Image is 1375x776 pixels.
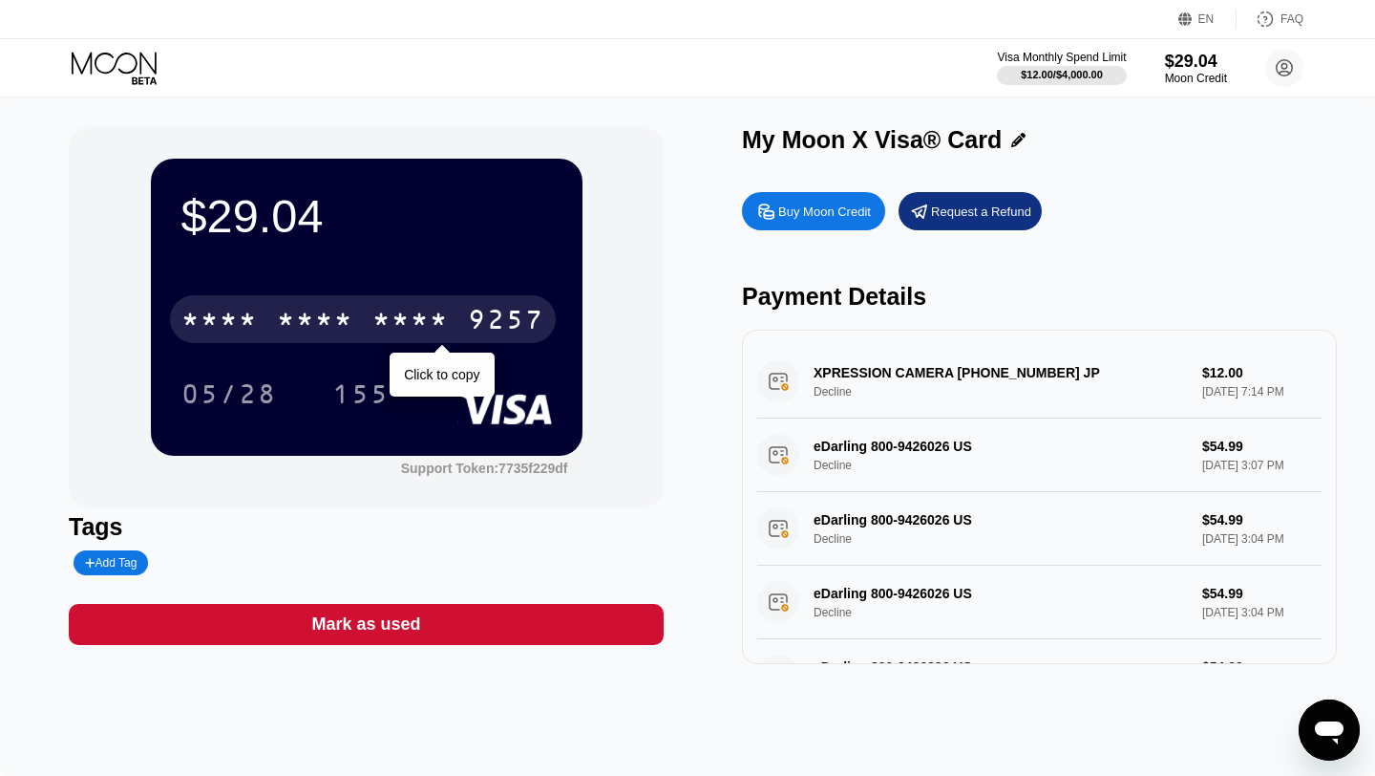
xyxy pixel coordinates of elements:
[468,307,544,337] div: 9257
[742,283,1337,311] div: Payment Details
[311,614,420,636] div: Mark as used
[69,513,664,541] div: Tags
[401,461,568,476] div: Support Token:7735f229df
[742,126,1002,154] div: My Moon X Visa® Card
[931,204,1031,220] div: Request a Refund
[332,381,390,412] div: 155
[1299,700,1360,761] iframe: Button to launch messaging window
[1165,52,1227,85] div: $29.04Moon Credit
[1280,12,1303,26] div: FAQ
[1237,10,1303,29] div: FAQ
[85,556,137,570] div: Add Tag
[1165,72,1227,85] div: Moon Credit
[778,204,871,220] div: Buy Moon Credit
[74,550,148,575] div: Add Tag
[1178,10,1237,29] div: EN
[742,192,885,230] div: Buy Moon Credit
[899,192,1042,230] div: Request a Refund
[404,367,479,382] div: Click to copy
[167,370,291,418] div: 05/28
[69,604,664,645] div: Mark as used
[1165,52,1227,72] div: $29.04
[1021,69,1103,80] div: $12.00 / $4,000.00
[318,370,404,418] div: 155
[997,51,1126,64] div: Visa Monthly Spend Limit
[997,51,1126,85] div: Visa Monthly Spend Limit$12.00/$4,000.00
[401,461,568,476] div: Support Token: 7735f229df
[181,381,277,412] div: 05/28
[1198,12,1215,26] div: EN
[181,189,552,243] div: $29.04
